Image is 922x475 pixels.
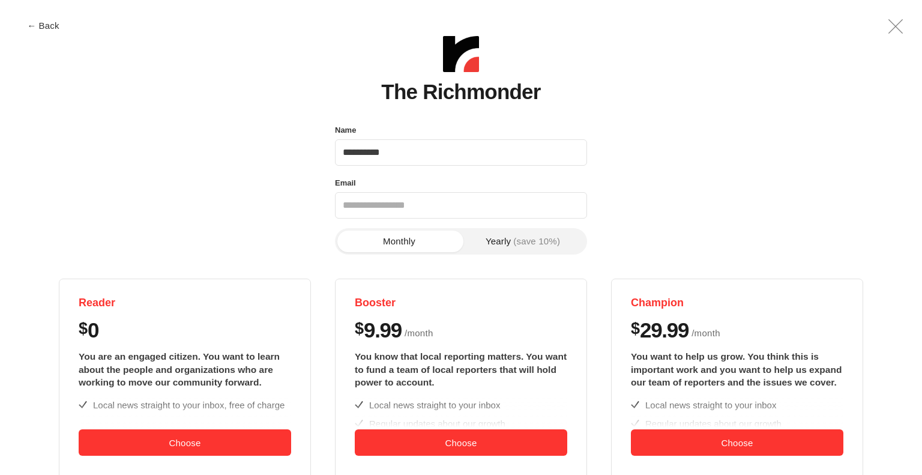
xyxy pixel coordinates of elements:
button: Choose [79,429,291,456]
span: 9.99 [364,319,402,340]
input: Name [335,139,587,166]
button: Yearly(save 10%) [461,231,585,252]
h4: Champion [631,296,843,310]
label: Name [335,123,356,138]
button: ← Back [19,21,67,30]
img: The Richmonder [443,36,479,72]
button: Choose [631,429,843,456]
div: You know that local reporting matters. You want to fund a team of local reporters that will hold ... [355,350,567,389]
span: $ [631,319,640,338]
span: $ [355,319,364,338]
span: $ [79,319,88,338]
span: / month [405,326,433,340]
input: Email [335,192,587,219]
div: You want to help us grow. You think this is important work and you want to help us expand our tea... [631,350,843,389]
h1: The Richmonder [381,80,540,104]
h4: Booster [355,296,567,310]
h4: Reader [79,296,291,310]
span: ← [27,21,36,30]
button: Choose [355,429,567,456]
span: (save 10%) [513,237,560,246]
button: Monthly [337,231,461,252]
span: 29.99 [640,319,688,340]
span: / month [691,326,720,340]
label: Email [335,175,356,191]
div: You are an engaged citizen. You want to learn about the people and organizations who are working ... [79,350,291,389]
span: 0 [88,319,98,340]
